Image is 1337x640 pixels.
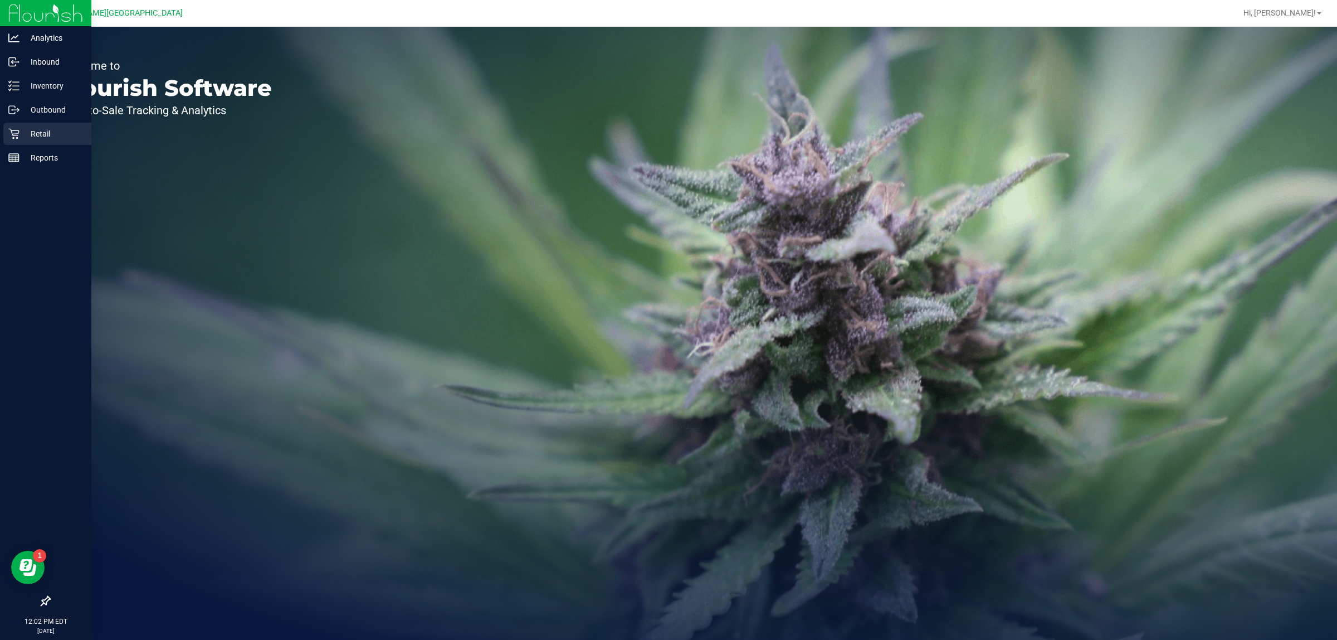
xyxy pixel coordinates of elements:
span: Hi, [PERSON_NAME]! [1243,8,1316,17]
inline-svg: Outbound [8,104,19,115]
p: Inventory [19,79,86,93]
p: [DATE] [5,627,86,635]
p: Welcome to [60,60,272,71]
inline-svg: Retail [8,128,19,139]
p: Seed-to-Sale Tracking & Analytics [60,105,272,116]
iframe: Resource center [11,551,45,584]
p: Flourish Software [60,77,272,99]
p: 12:02 PM EDT [5,617,86,627]
p: Retail [19,127,86,140]
p: Inbound [19,55,86,69]
span: [PERSON_NAME][GEOGRAPHIC_DATA] [45,8,183,18]
inline-svg: Analytics [8,32,19,43]
p: Outbound [19,103,86,117]
inline-svg: Reports [8,152,19,163]
inline-svg: Inventory [8,80,19,91]
p: Analytics [19,31,86,45]
inline-svg: Inbound [8,56,19,67]
iframe: Resource center unread badge [33,549,46,563]
p: Reports [19,151,86,164]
